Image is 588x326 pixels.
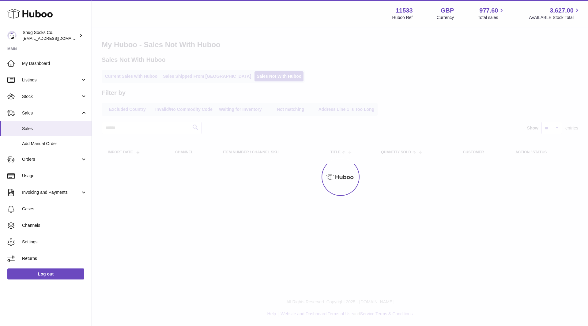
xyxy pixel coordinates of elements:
span: Sales [22,110,81,116]
span: Returns [22,256,87,261]
a: 977.60 Total sales [478,6,505,21]
div: Huboo Ref [392,15,413,21]
div: Snug Socks Co. [23,30,78,41]
span: Settings [22,239,87,245]
span: 3,627.00 [550,6,574,15]
span: Usage [22,173,87,179]
span: Listings [22,77,81,83]
strong: GBP [441,6,454,15]
span: Add Manual Order [22,141,87,147]
span: [EMAIL_ADDRESS][DOMAIN_NAME] [23,36,90,41]
span: 977.60 [479,6,498,15]
span: AVAILABLE Stock Total [529,15,581,21]
span: Total sales [478,15,505,21]
strong: 11533 [396,6,413,15]
span: My Dashboard [22,61,87,66]
div: Currency [437,15,454,21]
span: Stock [22,94,81,99]
img: info@snugsocks.co.uk [7,31,17,40]
a: 3,627.00 AVAILABLE Stock Total [529,6,581,21]
a: Log out [7,268,84,279]
span: Channels [22,223,87,228]
span: Invoicing and Payments [22,189,81,195]
span: Orders [22,156,81,162]
span: Sales [22,126,87,132]
span: Cases [22,206,87,212]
